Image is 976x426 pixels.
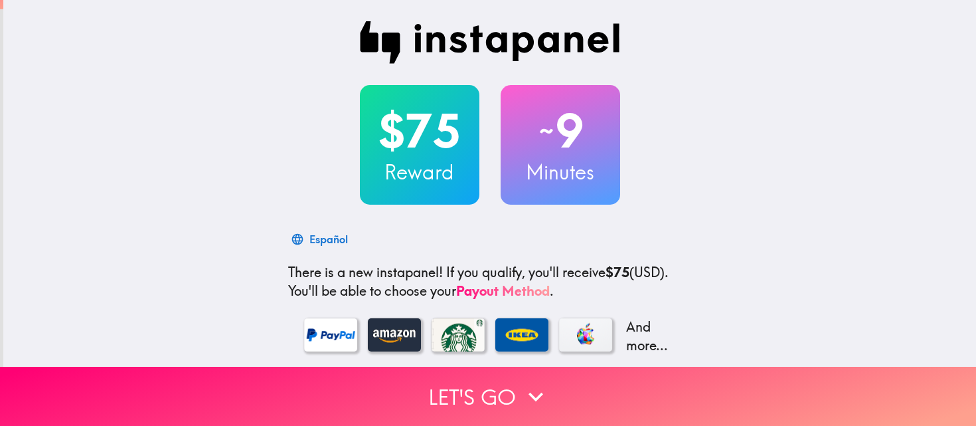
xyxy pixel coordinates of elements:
[360,104,479,158] h2: $75
[360,21,620,64] img: Instapanel
[537,111,556,151] span: ~
[456,282,550,299] a: Payout Method
[501,104,620,158] h2: 9
[623,318,676,355] p: And more...
[501,158,620,186] h3: Minutes
[288,263,692,300] p: If you qualify, you'll receive (USD) . You'll be able to choose your .
[309,230,348,249] div: Español
[606,264,629,280] b: $75
[288,264,443,280] span: There is a new instapanel!
[360,158,479,186] h3: Reward
[288,226,353,253] button: Español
